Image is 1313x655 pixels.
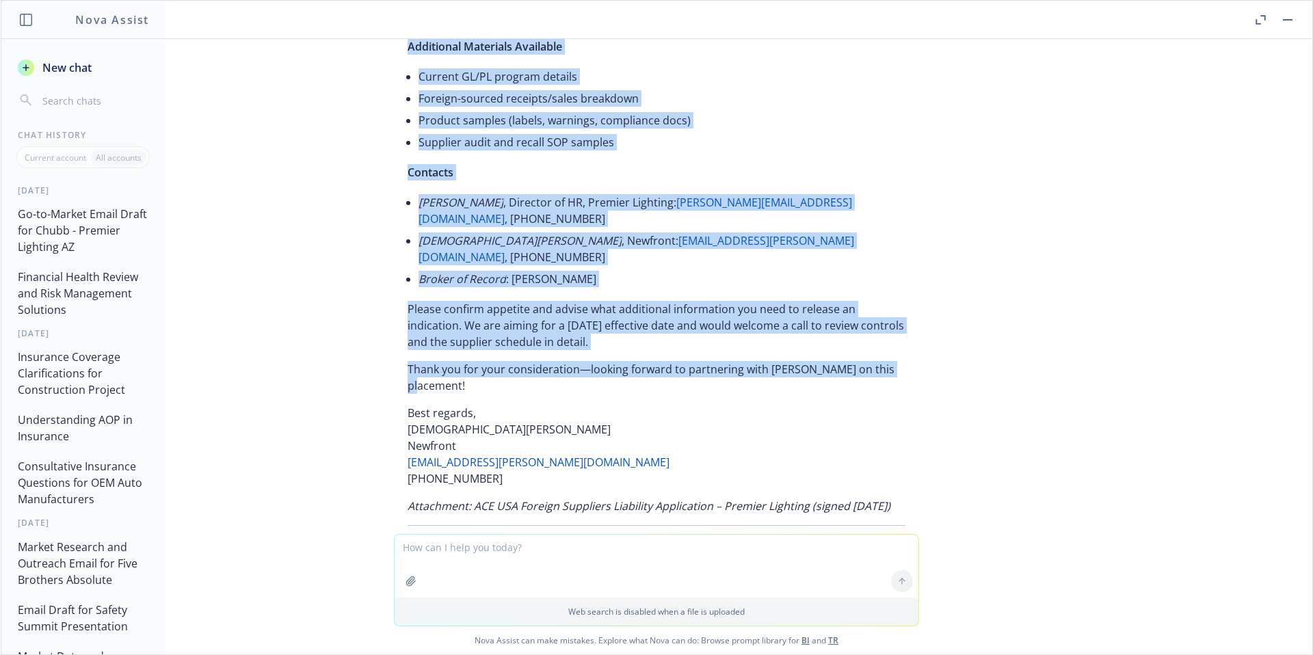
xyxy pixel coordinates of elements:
em: Broker of Record [419,271,506,286]
button: Email Draft for Safety Summit Presentation [12,598,154,639]
span: Nova Assist can make mistakes. Explore what Nova can do: Browse prompt library for and [6,626,1307,654]
p: Web search is disabled when a file is uploaded [403,606,910,617]
p: Best regards, [DEMOGRAPHIC_DATA][PERSON_NAME] Newfront [PHONE_NUMBER] [408,405,905,487]
p: Please confirm appetite and advise what additional information you need to release an indication.... [408,301,905,350]
em: Attachment: ACE USA Foreign Suppliers Liability Application – Premier Lighting (signed [DATE]) [408,498,890,513]
li: Current GL/PL program details [419,66,905,88]
button: Understanding AOP in Insurance [12,407,154,449]
em: [PERSON_NAME] [419,195,503,210]
span: Contacts [408,165,453,180]
p: Thank you for your consideration—looking forward to partnering with [PERSON_NAME] on this placement! [408,361,905,394]
button: New chat [12,55,154,80]
p: Current account [25,152,86,163]
span: New chat [40,59,92,76]
div: [DATE] [1,517,165,529]
button: Insurance Coverage Clarifications for Construction Project [12,345,154,402]
button: Financial Health Review and Risk Management Solutions [12,265,154,322]
span: Additional Materials Available [408,39,562,54]
div: Chat History [1,129,165,141]
a: [EMAIL_ADDRESS][PERSON_NAME][DOMAIN_NAME] [408,455,669,470]
a: TR [828,634,838,646]
button: Market Research and Outreach Email for Five Brothers Absolute [12,535,154,592]
li: Supplier audit and recall SOP samples [419,131,905,153]
div: [DATE] [1,327,165,339]
h1: Nova Assist [75,12,149,28]
li: , Newfront: , [PHONE_NUMBER] [419,230,905,268]
button: Consultative Insurance Questions for OEM Auto Manufacturers [12,454,154,511]
input: Search chats [40,91,148,110]
li: Product samples (labels, warnings, compliance docs) [419,109,905,131]
li: : [PERSON_NAME] [419,268,905,290]
a: BI [801,634,810,646]
li: Foreign-sourced receipts/sales breakdown [419,88,905,109]
p: All accounts [96,152,142,163]
button: Go-to-Market Email Draft for Chubb - Premier Lighting AZ [12,202,154,259]
em: [DEMOGRAPHIC_DATA][PERSON_NAME] [419,233,622,248]
div: [DATE] [1,185,165,196]
li: , Director of HR, Premier Lighting: , [PHONE_NUMBER] [419,191,905,230]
